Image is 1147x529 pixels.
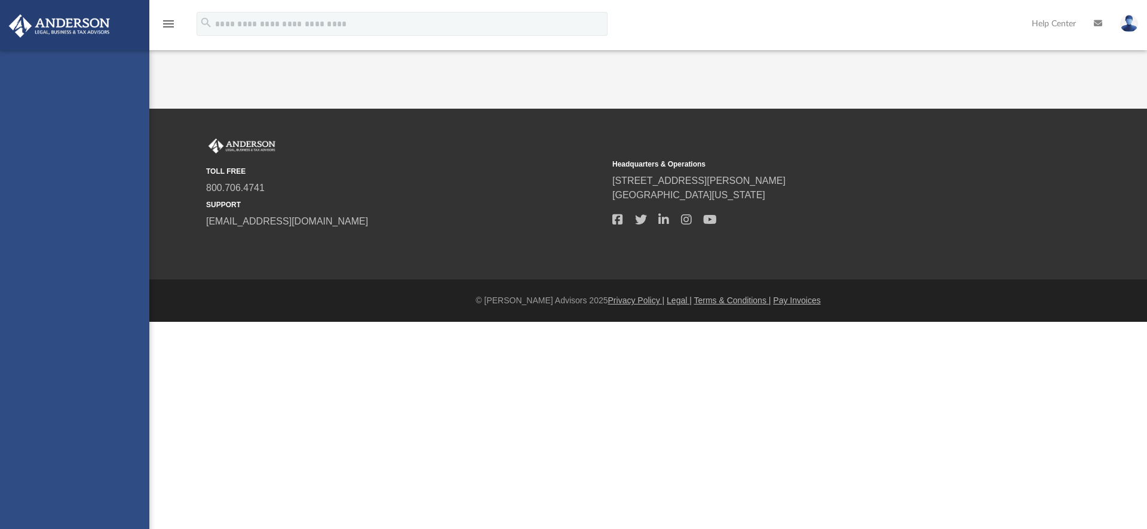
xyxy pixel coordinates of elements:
small: TOLL FREE [206,166,604,177]
a: Pay Invoices [773,296,820,305]
a: Privacy Policy | [608,296,665,305]
img: Anderson Advisors Platinum Portal [5,14,114,38]
a: menu [161,23,176,31]
a: Terms & Conditions | [694,296,771,305]
img: Anderson Advisors Platinum Portal [206,139,278,154]
a: [STREET_ADDRESS][PERSON_NAME] [612,176,786,186]
i: menu [161,17,176,31]
a: [GEOGRAPHIC_DATA][US_STATE] [612,190,765,200]
i: search [200,16,213,29]
a: Legal | [667,296,692,305]
a: [EMAIL_ADDRESS][DOMAIN_NAME] [206,216,368,226]
a: 800.706.4741 [206,183,265,193]
small: SUPPORT [206,199,604,210]
div: © [PERSON_NAME] Advisors 2025 [149,294,1147,307]
small: Headquarters & Operations [612,159,1010,170]
img: User Pic [1120,15,1138,32]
